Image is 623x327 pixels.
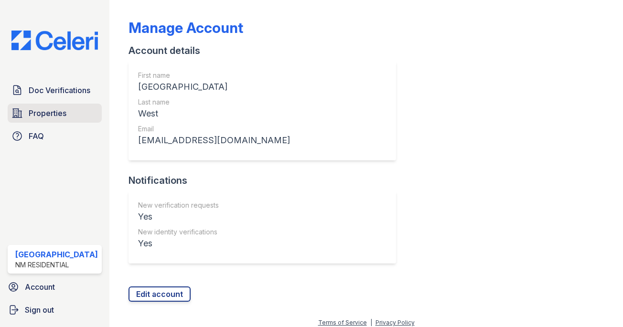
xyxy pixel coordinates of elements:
[15,249,98,260] div: [GEOGRAPHIC_DATA]
[8,104,102,123] a: Properties
[138,97,290,107] div: Last name
[8,127,102,146] a: FAQ
[25,304,54,316] span: Sign out
[318,319,367,326] a: Terms of Service
[4,277,106,296] a: Account
[138,124,290,134] div: Email
[129,19,243,36] div: Manage Account
[138,80,290,94] div: [GEOGRAPHIC_DATA]
[129,174,404,187] div: Notifications
[129,44,404,57] div: Account details
[4,300,106,319] a: Sign out
[138,71,290,80] div: First name
[15,260,98,270] div: NM Residential
[29,84,90,96] span: Doc Verifications
[376,319,415,326] a: Privacy Policy
[25,281,55,293] span: Account
[138,200,219,210] div: New verification requests
[370,319,372,326] div: |
[129,286,191,302] a: Edit account
[29,107,66,119] span: Properties
[138,237,219,250] div: Yes
[138,210,219,223] div: Yes
[8,81,102,100] a: Doc Verifications
[138,134,290,147] div: [EMAIL_ADDRESS][DOMAIN_NAME]
[4,31,106,50] img: CE_Logo_Blue-a8612792a0a2168367f1c8372b55b34899dd931a85d93a1a3d3e32e68fde9ad4.png
[29,130,44,142] span: FAQ
[138,227,219,237] div: New identity verifications
[138,107,290,120] div: West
